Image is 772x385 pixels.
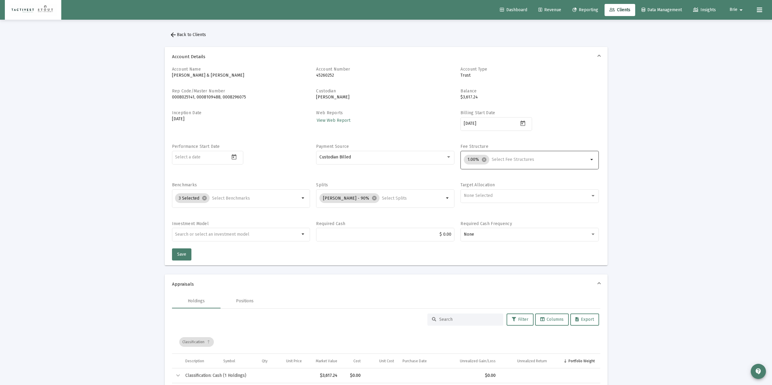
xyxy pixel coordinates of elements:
a: Dashboard [495,4,532,16]
div: Portfolio Weight [568,359,595,363]
div: Description [185,359,204,363]
mat-chip-list: Selection [319,192,444,204]
p: 45260252 [316,72,454,78]
p: [DATE] [172,116,310,122]
label: Performance Start Date [172,144,220,149]
input: Search [439,317,499,322]
label: Fee Structure [460,144,488,149]
button: Back to Clients [165,29,211,41]
td: Column Description [181,354,219,368]
label: Rep Code/Master Number [172,88,225,94]
label: Target Allocation [460,182,495,188]
span: View Web Report [317,118,350,123]
input: Select Benchmarks [212,196,300,201]
td: Column Unrealized Return [500,354,551,368]
mat-expansion-panel-header: Account Details [165,47,608,66]
mat-icon: contact_support [755,368,762,375]
div: $0.00 [446,373,495,379]
span: Appraisals [172,281,598,287]
span: Revenue [538,7,561,12]
label: Splits [316,182,328,188]
mat-icon: arrow_back [170,31,177,38]
input: Select Splits [382,196,444,201]
div: Account Details [165,66,608,265]
span: None [464,232,474,237]
img: Dashboard [9,4,57,16]
span: Filter [512,317,528,322]
p: [PERSON_NAME] [316,94,454,100]
mat-chip: 1.00% [464,155,489,164]
div: $3,617.24 [310,373,337,379]
td: Column Qty [249,354,272,368]
button: Brie [722,4,752,16]
td: Column Unit Price [272,354,306,368]
a: Revenue [534,4,566,16]
mat-chip: 3 Selected [175,193,210,203]
span: Insights [693,7,716,12]
td: Column Unrealized Gain/Loss [442,354,500,368]
div: Unit Cost [379,359,394,363]
div: Cost [353,359,361,363]
td: Column Market Value [306,354,342,368]
span: Columns [540,317,564,322]
div: Purchase Date [403,359,427,363]
div: Positions [236,298,254,304]
mat-expansion-panel-header: Appraisals [165,274,608,294]
p: $3,617.24 [460,94,599,100]
td: Collapse [172,368,181,383]
td: Column Unit Cost [365,354,398,368]
label: Required Cash Frequency [460,221,512,226]
button: Export [570,314,599,326]
td: Column Purchase Date [398,354,442,368]
label: Account Name [172,67,201,72]
label: Required Cash [316,221,345,226]
span: Clients [609,7,630,12]
label: Payment Source [316,144,349,149]
mat-icon: arrow_drop_down [444,194,451,202]
mat-icon: arrow_drop_down [588,156,596,163]
div: Unrealized Return [517,359,547,363]
button: Open calendar [518,119,527,128]
span: Data Management [642,7,682,12]
label: Balance [460,88,477,94]
span: Dashboard [500,7,527,12]
label: Web Reports [316,110,343,115]
label: Account Type [460,67,487,72]
span: Custodian Billed [319,154,351,160]
label: Benchmarks [172,182,197,188]
label: Inception Date [172,110,202,115]
div: Symbol [223,359,235,363]
div: $0.00 [346,373,361,379]
button: Columns [535,314,569,326]
td: Classification: Cash (1 Holdings) [181,368,306,383]
div: Data grid toolbar [179,330,596,353]
label: Investment Model [172,221,209,226]
span: Back to Clients [170,32,206,37]
span: Export [575,317,594,322]
td: Column Cost [342,354,365,368]
div: Unit Price [286,359,302,363]
p: [PERSON_NAME] & [PERSON_NAME] [172,72,310,78]
p: 0008025141, 0008109488, 0008296075 [172,94,310,100]
input: Select Fee Structures [492,157,588,162]
mat-chip: [PERSON_NAME] - 90% [319,193,379,203]
input: Select a date [175,155,230,160]
div: Qty [262,359,268,363]
span: Save [177,252,186,257]
mat-chip-list: Selection [464,154,588,166]
mat-icon: cancel [481,157,487,162]
input: undefined [175,232,300,237]
div: Holdings [188,298,205,304]
mat-icon: arrow_drop_down [737,4,745,16]
p: Trust [460,72,599,78]
a: Data Management [637,4,687,16]
button: Save [172,248,191,261]
div: Classification [179,337,214,347]
div: Unrealized Gain/Loss [460,359,496,363]
mat-chip-list: Selection [175,192,300,204]
a: Reporting [568,4,603,16]
span: Account Details [172,54,598,60]
button: Open calendar [230,152,238,161]
span: Reporting [572,7,598,12]
div: Market Value [316,359,337,363]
